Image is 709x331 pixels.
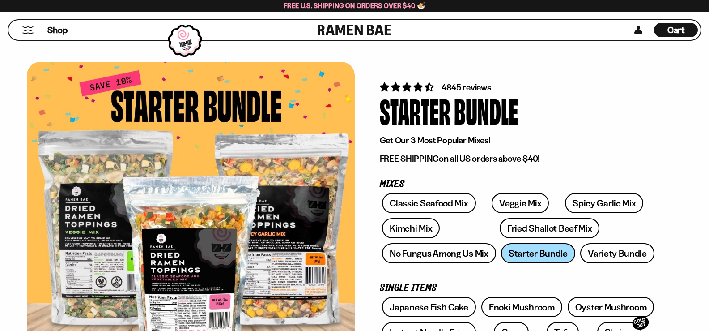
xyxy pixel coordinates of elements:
[654,20,698,40] div: Cart
[442,82,491,93] span: 4845 reviews
[565,193,643,213] a: Spicy Garlic Mix
[568,297,654,317] a: Oyster Mushroom
[380,153,657,164] p: on all US orders above $40!
[580,243,654,263] a: Variety Bundle
[47,23,68,37] a: Shop
[380,284,657,292] p: Single Items
[382,243,496,263] a: No Fungus Among Us Mix
[667,25,685,35] span: Cart
[382,218,440,238] a: Kimchi Mix
[22,26,34,34] button: Mobile Menu Trigger
[380,180,657,189] p: Mixes
[382,297,476,317] a: Japanese Fish Cake
[380,94,450,127] div: Starter
[500,218,599,238] a: Fried Shallot Beef Mix
[284,1,425,10] span: Free U.S. Shipping on Orders over $40 🍜
[481,297,562,317] a: Enoki Mushroom
[382,193,475,213] a: Classic Seafood Mix
[47,24,68,36] span: Shop
[380,82,436,93] span: 4.71 stars
[454,94,518,127] div: Bundle
[380,135,657,146] p: Get Our 3 Most Popular Mixes!
[380,153,439,164] strong: FREE SHIPPING
[492,193,549,213] a: Veggie Mix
